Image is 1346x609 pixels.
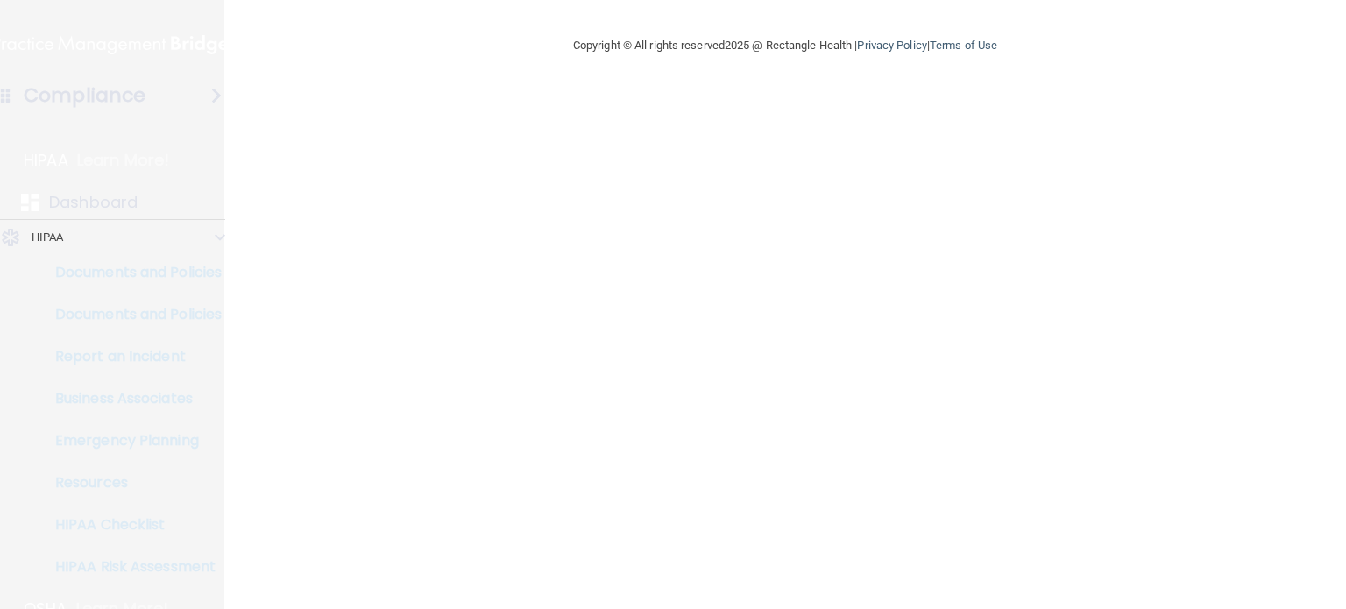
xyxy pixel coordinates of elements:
[11,390,251,407] p: Business Associates
[24,83,145,108] h4: Compliance
[11,264,251,281] p: Documents and Policies
[24,150,68,171] p: HIPAA
[21,194,39,211] img: dashboard.aa5b2476.svg
[11,474,251,492] p: Resources
[930,39,997,52] a: Terms of Use
[77,150,170,171] p: Learn More!
[11,432,251,450] p: Emergency Planning
[11,558,251,576] p: HIPAA Risk Assessment
[857,39,926,52] a: Privacy Policy
[21,192,199,213] a: Dashboard
[465,18,1105,74] div: Copyright © All rights reserved 2025 @ Rectangle Health | |
[11,348,251,365] p: Report an Incident
[32,227,64,248] p: HIPAA
[49,192,138,213] p: Dashboard
[11,306,251,323] p: Documents and Policies
[11,516,251,534] p: HIPAA Checklist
